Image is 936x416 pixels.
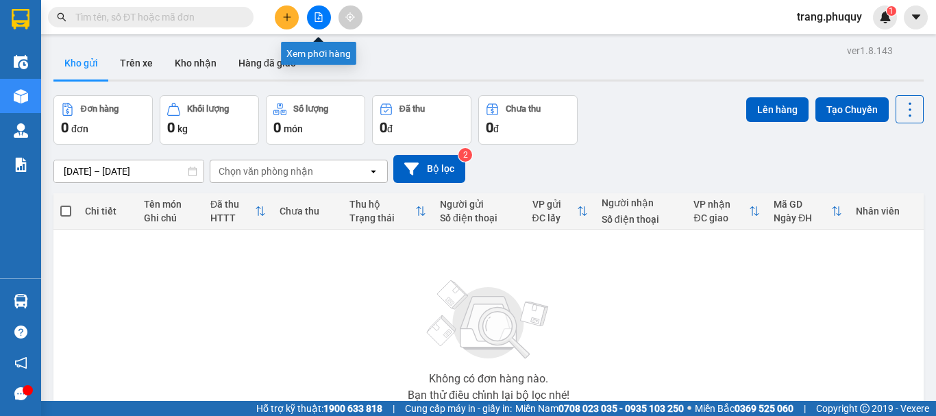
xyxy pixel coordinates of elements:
[177,123,188,134] span: kg
[420,272,557,368] img: svg+xml;base64,PHN2ZyBjbGFzcz0ibGlzdC1wbHVnX19zdmciIHhtbG5zPSJodHRwOi8vd3d3LnczLm9yZy8yMDAwL3N2Zy...
[887,6,896,16] sup: 1
[380,119,387,136] span: 0
[307,5,331,29] button: file-add
[57,12,66,22] span: search
[860,404,870,413] span: copyright
[71,123,88,134] span: đơn
[408,390,569,401] div: Bạn thử điều chỉnh lại bộ lọc nhé!
[293,104,328,114] div: Số lượng
[338,5,362,29] button: aim
[187,104,229,114] div: Khối lượng
[804,401,806,416] span: |
[81,104,119,114] div: Đơn hàng
[53,95,153,145] button: Đơn hàng0đơn
[12,9,29,29] img: logo-vxr
[144,199,197,210] div: Tên món
[602,214,680,225] div: Số điện thoại
[440,212,519,223] div: Số điện thoại
[210,199,255,210] div: Đã thu
[387,123,393,134] span: đ
[767,193,849,230] th: Toggle SortBy
[323,403,382,414] strong: 1900 633 818
[735,403,793,414] strong: 0369 525 060
[746,97,809,122] button: Lên hàng
[343,193,433,230] th: Toggle SortBy
[458,148,472,162] sup: 2
[160,95,259,145] button: Khối lượng0kg
[889,6,894,16] span: 1
[345,12,355,22] span: aim
[687,406,691,411] span: ⚪️
[815,97,889,122] button: Tạo Chuyến
[440,199,519,210] div: Người gửi
[75,10,237,25] input: Tìm tên, số ĐT hoặc mã đơn
[144,212,197,223] div: Ghi chú
[774,212,831,223] div: Ngày ĐH
[393,401,395,416] span: |
[85,206,130,217] div: Chi tiết
[109,47,164,79] button: Trên xe
[282,12,292,22] span: plus
[273,119,281,136] span: 0
[14,89,28,103] img: warehouse-icon
[227,47,307,79] button: Hàng đã giao
[399,104,425,114] div: Đã thu
[904,5,928,29] button: caret-down
[54,160,204,182] input: Select a date range.
[349,199,415,210] div: Thu hộ
[786,8,873,25] span: trang.phuquy
[14,158,28,172] img: solution-icon
[372,95,471,145] button: Đã thu0đ
[602,197,680,208] div: Người nhận
[14,326,27,339] span: question-circle
[532,212,577,223] div: ĐC lấy
[910,11,922,23] span: caret-down
[506,104,541,114] div: Chưa thu
[532,199,577,210] div: VP gửi
[526,193,595,230] th: Toggle SortBy
[515,401,684,416] span: Miền Nam
[695,401,793,416] span: Miền Bắc
[53,47,109,79] button: Kho gửi
[14,123,28,138] img: warehouse-icon
[429,374,548,384] div: Không có đơn hàng nào.
[275,5,299,29] button: plus
[405,401,512,416] span: Cung cấp máy in - giấy in:
[478,95,578,145] button: Chưa thu0đ
[368,166,379,177] svg: open
[687,193,767,230] th: Toggle SortBy
[266,95,365,145] button: Số lượng0món
[219,164,313,178] div: Chọn văn phòng nhận
[14,294,28,308] img: warehouse-icon
[349,212,415,223] div: Trạng thái
[204,193,273,230] th: Toggle SortBy
[486,119,493,136] span: 0
[314,12,323,22] span: file-add
[393,155,465,183] button: Bộ lọc
[847,43,893,58] div: ver 1.8.143
[14,356,27,369] span: notification
[280,206,335,217] div: Chưa thu
[879,11,891,23] img: icon-new-feature
[61,119,69,136] span: 0
[493,123,499,134] span: đ
[856,206,917,217] div: Nhân viên
[14,55,28,69] img: warehouse-icon
[693,199,749,210] div: VP nhận
[284,123,303,134] span: món
[693,212,749,223] div: ĐC giao
[164,47,227,79] button: Kho nhận
[210,212,255,223] div: HTTT
[558,403,684,414] strong: 0708 023 035 - 0935 103 250
[167,119,175,136] span: 0
[14,387,27,400] span: message
[774,199,831,210] div: Mã GD
[256,401,382,416] span: Hỗ trợ kỹ thuật:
